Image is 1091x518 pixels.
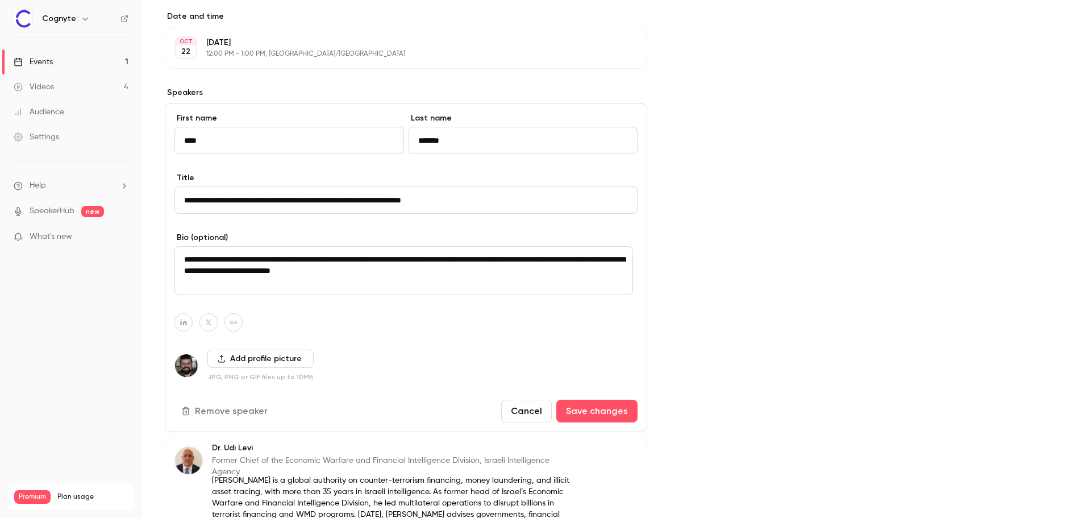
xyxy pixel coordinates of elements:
[165,87,647,98] label: Speakers
[207,372,314,382] p: JPG, PNG or GIF files up to 10MB
[14,131,59,143] div: Settings
[207,350,314,368] button: Add profile picture
[42,13,76,24] h6: Cognyte
[14,81,54,93] div: Videos
[174,400,277,422] button: Remove speaker
[174,113,404,124] label: First name
[174,232,638,243] label: Bio (optional)
[556,400,638,422] button: Save changes
[212,442,573,454] p: Dr. Udi Levi
[181,46,190,57] p: 22
[30,231,72,243] span: What's new
[175,354,198,377] img: Omer Frenkel
[206,49,587,59] p: 12:00 PM - 1:00 PM, [GEOGRAPHIC_DATA]/[GEOGRAPHIC_DATA]
[14,180,128,192] li: help-dropdown-opener
[30,205,74,217] a: SpeakerHub
[14,56,53,68] div: Events
[30,180,46,192] span: Help
[409,113,638,124] label: Last name
[212,455,573,478] p: Former Chief of the Economic Warfare and Financial Intelligence Division, Israeli Intelligence Ag...
[175,447,202,474] img: Dr. Udi Levi
[81,206,104,217] span: new
[14,106,64,118] div: Audience
[14,10,32,28] img: Cognyte
[501,400,552,422] button: Cancel
[165,11,647,22] label: Date and time
[206,37,587,48] p: [DATE]
[57,492,128,502] span: Plan usage
[176,38,196,45] div: OCT
[174,172,638,184] label: Title
[14,490,51,504] span: Premium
